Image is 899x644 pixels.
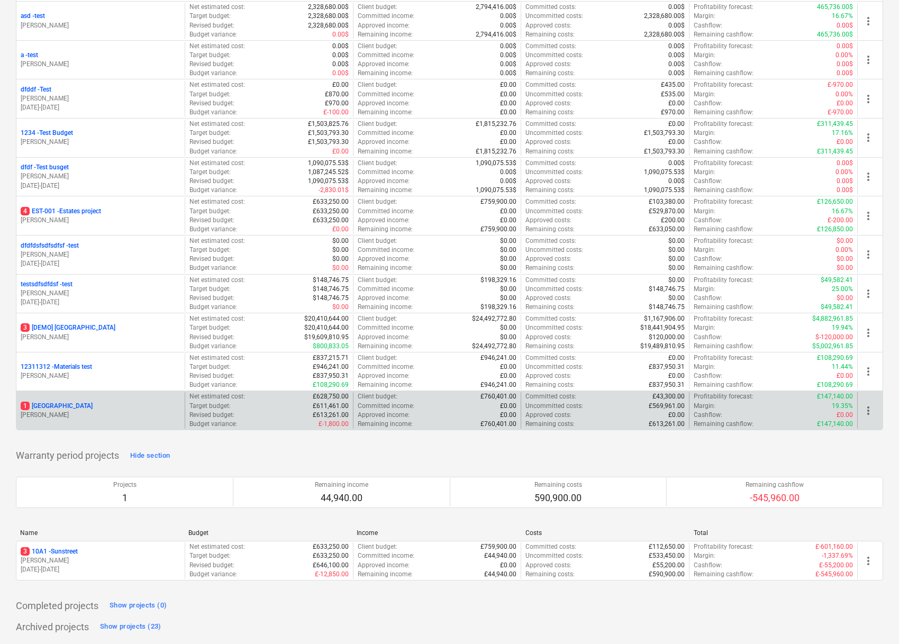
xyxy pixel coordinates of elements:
div: 310A1 -Sunstreet[PERSON_NAME][DATE]-[DATE] [21,547,180,574]
p: 0.00$ [668,51,685,60]
p: £0.00 [500,138,516,147]
p: Profitability forecast : [694,80,753,89]
p: Net estimated cost : [189,197,245,206]
p: Client budget : [358,3,397,12]
p: 12311312 - Materials test [21,362,92,371]
p: Target budget : [189,90,231,99]
p: Approved income : [358,177,410,186]
p: £633,050.00 [649,225,685,234]
p: Uncommitted costs : [525,51,583,60]
p: 0.00$ [500,21,516,30]
p: Committed income : [358,246,414,255]
p: £-200.00 [828,216,853,225]
p: Uncommitted costs : [525,246,583,255]
p: Revised budget : [189,138,234,147]
p: Approved income : [358,21,410,30]
p: Budget variance : [189,108,237,117]
p: £1,815,232.76 [476,120,516,129]
p: $0.00 [837,255,853,264]
p: £970.00 [325,99,349,108]
p: [PERSON_NAME] [21,216,180,225]
p: $0.00 [668,276,685,285]
p: Approved costs : [525,21,571,30]
p: EST-001 - Estates project [21,207,101,216]
span: more_vert [862,53,875,66]
p: Committed income : [358,51,414,60]
p: 0.00$ [837,21,853,30]
p: [PERSON_NAME] [21,333,180,342]
p: £0.00 [500,207,516,216]
p: 0.00$ [500,177,516,186]
p: £0.00 [500,216,516,225]
p: 0.00$ [500,12,516,21]
p: £0.00 [500,90,516,99]
p: Target budget : [189,246,231,255]
p: Margin : [694,129,715,138]
span: more_vert [862,131,875,144]
p: £0.00 [332,80,349,89]
p: £535.00 [661,90,685,99]
p: £435.00 [661,80,685,89]
p: 0.00$ [332,51,349,60]
p: $0.00 [837,237,853,246]
p: $0.00 [500,255,516,264]
p: Margin : [694,207,715,216]
p: £633,250.00 [313,216,349,225]
p: Remaining income : [358,186,413,195]
p: Committed income : [358,285,414,294]
p: [DATE] - [DATE] [21,103,180,112]
p: £0.00 [500,129,516,138]
p: 2,328,680.00$ [308,21,349,30]
p: dfddf - Test [21,85,51,94]
div: Show projects (23) [100,621,161,633]
p: 1,090,075.53$ [476,159,516,168]
div: 3[DEMO] [GEOGRAPHIC_DATA][PERSON_NAME] [21,323,180,341]
p: 0.00$ [837,159,853,168]
p: [PERSON_NAME] [21,138,180,147]
p: £-970.00 [828,108,853,117]
p: 2,328,680.00$ [308,12,349,21]
p: 2,328,680.00$ [644,12,685,21]
p: Cashflow : [694,60,722,69]
p: 17.16% [832,129,853,138]
p: [DEMO] [GEOGRAPHIC_DATA] [21,323,115,332]
div: Show projects (0) [110,600,167,612]
p: $0.00 [668,255,685,264]
p: Committed costs : [525,197,576,206]
p: Profitability forecast : [694,120,753,129]
p: £633,250.00 [313,207,349,216]
p: £0.00 [668,99,685,108]
p: Target budget : [189,129,231,138]
p: [PERSON_NAME] [21,172,180,181]
p: Net estimated cost : [189,3,245,12]
p: Profitability forecast : [694,3,753,12]
span: more_vert [862,555,875,567]
span: more_vert [862,365,875,378]
span: 4 [21,207,30,215]
p: 0.00% [836,90,853,99]
p: $0.00 [332,237,349,246]
p: Remaining cashflow : [694,186,753,195]
div: 12311312 -Materials test[PERSON_NAME] [21,362,180,380]
p: Approved costs : [525,138,571,147]
span: 1 [21,402,30,410]
p: Remaining costs : [525,264,575,273]
p: £311,439.45 [817,120,853,129]
p: Approved costs : [525,177,571,186]
p: 0.00$ [668,42,685,51]
p: £126,850.00 [817,225,853,234]
button: Show projects (23) [97,619,164,636]
p: Cashflow : [694,255,722,264]
p: Client budget : [358,237,397,246]
p: 0.00$ [332,30,349,39]
p: Committed costs : [525,80,576,89]
p: [PERSON_NAME] [21,371,180,380]
p: £0.00 [668,120,685,129]
p: [DATE] - [DATE] [21,565,180,574]
p: 0.00% [836,168,853,177]
p: 10A1 - Sunstreet [21,547,78,556]
p: £126,650.00 [817,197,853,206]
button: Show projects (0) [107,597,169,614]
p: $0.00 [668,264,685,273]
span: more_vert [862,15,875,28]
